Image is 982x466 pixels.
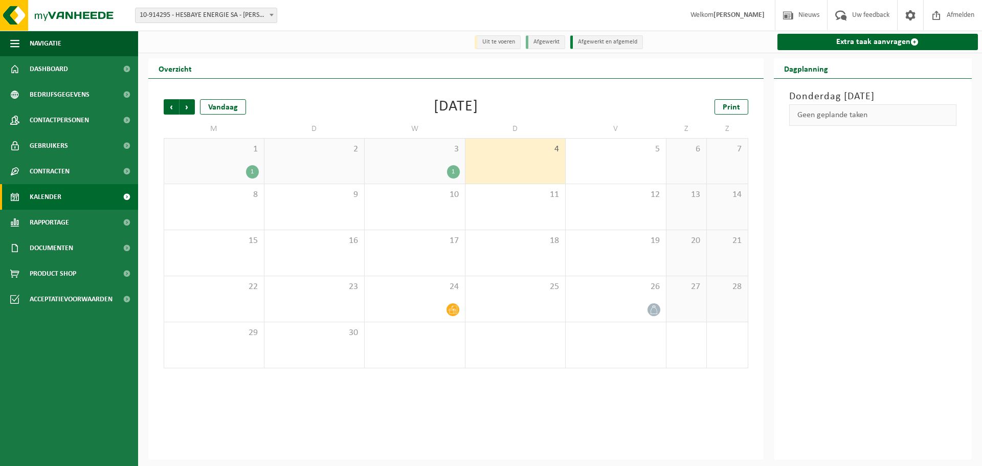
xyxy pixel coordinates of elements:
[270,189,360,201] span: 9
[526,35,565,49] li: Afgewerkt
[169,327,259,339] span: 29
[180,99,195,115] span: Volgende
[712,144,742,155] span: 7
[715,99,748,115] a: Print
[571,189,661,201] span: 12
[712,281,742,293] span: 28
[571,281,661,293] span: 26
[30,210,69,235] span: Rapportage
[672,144,702,155] span: 6
[712,189,742,201] span: 14
[169,235,259,247] span: 15
[270,281,360,293] span: 23
[571,235,661,247] span: 19
[370,281,460,293] span: 24
[30,133,68,159] span: Gebruikers
[169,144,259,155] span: 1
[774,58,838,78] h2: Dagplanning
[148,58,202,78] h2: Overzicht
[789,89,957,104] h3: Donderdag [DATE]
[370,144,460,155] span: 3
[264,120,365,138] td: D
[169,281,259,293] span: 22
[471,189,561,201] span: 11
[365,120,465,138] td: W
[370,189,460,201] span: 10
[30,107,89,133] span: Contactpersonen
[370,235,460,247] span: 17
[246,165,259,179] div: 1
[712,235,742,247] span: 21
[447,165,460,179] div: 1
[30,159,70,184] span: Contracten
[434,99,478,115] div: [DATE]
[471,144,561,155] span: 4
[135,8,277,23] span: 10-914295 - HESBAYE ENERGIE SA - GEER
[465,120,566,138] td: D
[30,261,76,286] span: Product Shop
[30,31,61,56] span: Navigatie
[777,34,978,50] a: Extra taak aanvragen
[566,120,666,138] td: V
[30,56,68,82] span: Dashboard
[571,144,661,155] span: 5
[672,235,702,247] span: 20
[570,35,643,49] li: Afgewerkt en afgemeld
[30,235,73,261] span: Documenten
[672,189,702,201] span: 13
[475,35,521,49] li: Uit te voeren
[666,120,707,138] td: Z
[713,11,765,19] strong: [PERSON_NAME]
[136,8,277,23] span: 10-914295 - HESBAYE ENERGIE SA - GEER
[471,235,561,247] span: 18
[30,82,90,107] span: Bedrijfsgegevens
[707,120,748,138] td: Z
[789,104,957,126] div: Geen geplande taken
[164,120,264,138] td: M
[270,144,360,155] span: 2
[200,99,246,115] div: Vandaag
[164,99,179,115] span: Vorige
[30,286,113,312] span: Acceptatievoorwaarden
[672,281,702,293] span: 27
[30,184,61,210] span: Kalender
[270,327,360,339] span: 30
[169,189,259,201] span: 8
[270,235,360,247] span: 16
[723,103,740,112] span: Print
[471,281,561,293] span: 25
